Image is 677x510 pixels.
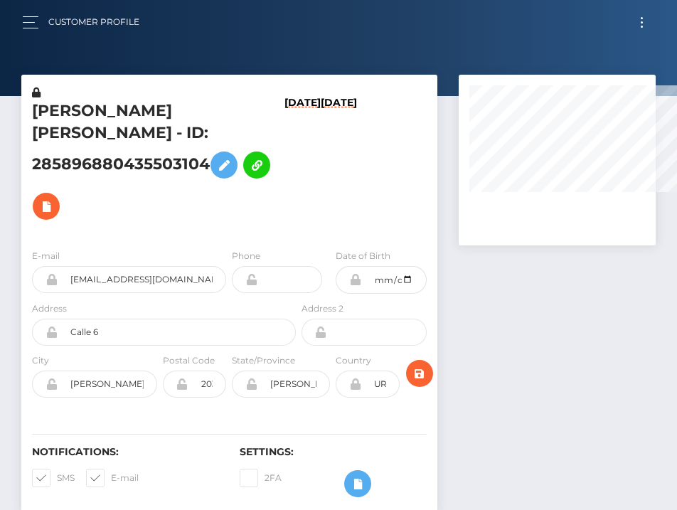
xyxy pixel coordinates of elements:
h6: Notifications: [32,446,218,458]
h6: [DATE] [321,97,357,232]
a: Customer Profile [48,7,139,37]
h6: Settings: [240,446,426,458]
label: Country [336,354,371,367]
label: City [32,354,49,367]
label: Address 2 [302,302,343,315]
label: Date of Birth [336,250,390,262]
label: Phone [232,250,260,262]
button: Toggle navigation [629,13,655,32]
label: 2FA [240,469,282,487]
h6: [DATE] [284,97,321,232]
label: Postal Code [163,354,215,367]
label: E-mail [32,250,60,262]
label: E-mail [86,469,139,487]
label: Address [32,302,67,315]
h5: [PERSON_NAME] [PERSON_NAME] - ID: 285896880435503104 [32,100,288,227]
label: SMS [32,469,75,487]
label: State/Province [232,354,295,367]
